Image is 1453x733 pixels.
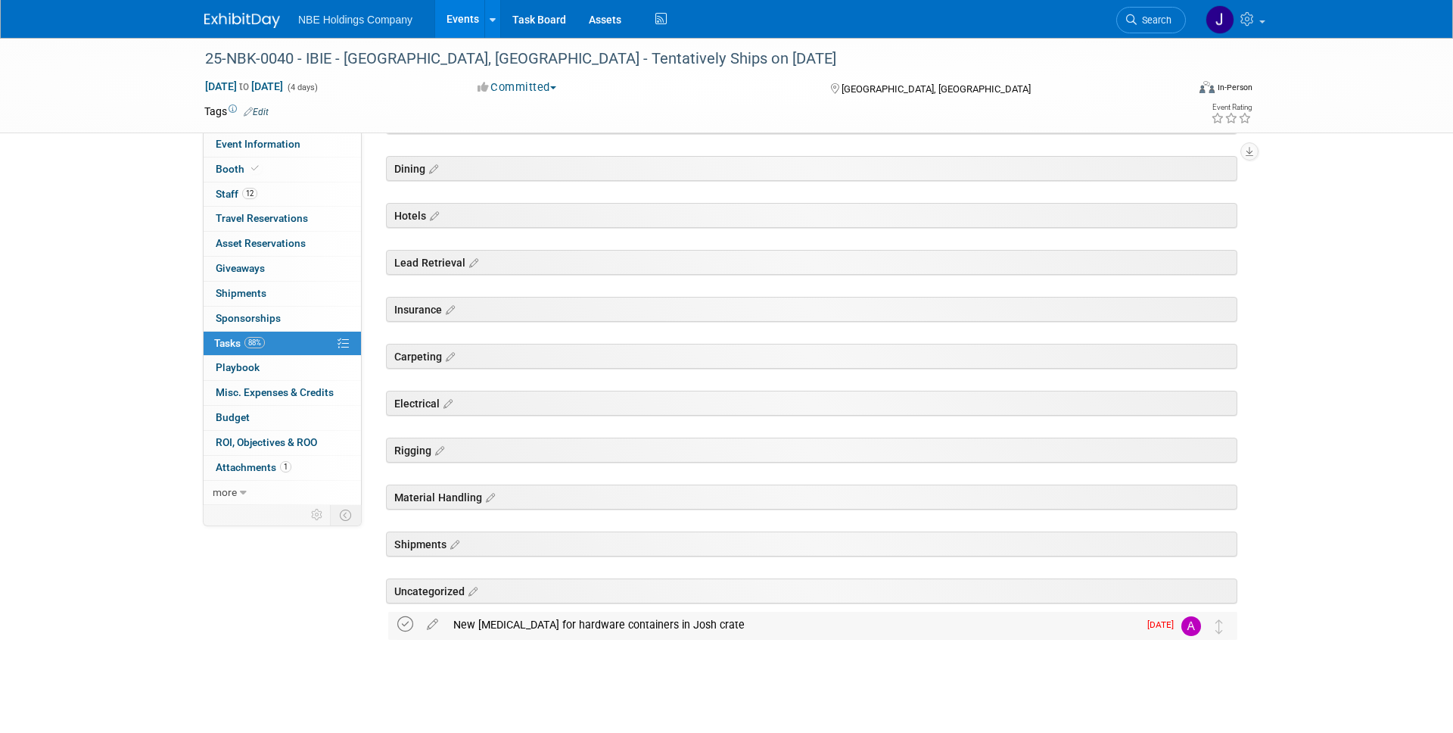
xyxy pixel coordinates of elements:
[1181,616,1201,636] img: Andrew Church-Payton
[216,237,306,249] span: Asset Reservations
[440,395,453,410] a: Edit sections
[386,297,1237,322] div: Insurance
[386,203,1237,228] div: Hotels
[446,536,459,551] a: Edit sections
[442,348,455,363] a: Edit sections
[216,262,265,274] span: Giveaways
[204,133,361,157] a: Event Information
[204,232,361,256] a: Asset Reservations
[419,618,446,632] a: edit
[244,337,265,348] span: 88%
[1211,104,1252,111] div: Event Rating
[1137,14,1171,26] span: Search
[204,182,361,207] a: Staff12
[216,361,260,373] span: Playbook
[204,406,361,430] a: Budget
[204,481,361,505] a: more
[842,83,1031,95] span: [GEOGRAPHIC_DATA], [GEOGRAPHIC_DATA]
[465,583,478,598] a: Edit sections
[1217,82,1252,93] div: In-Person
[482,489,495,504] a: Edit sections
[286,83,318,92] span: (4 days)
[251,164,259,173] i: Booth reservation complete
[442,301,455,317] a: Edit sections
[204,356,361,380] a: Playbook
[204,381,361,405] a: Misc. Expenses & Credits
[472,80,562,95] button: Committed
[204,307,361,331] a: Sponsorships
[242,188,257,199] span: 12
[204,257,361,281] a: Giveaways
[280,461,291,473] span: 1
[465,254,478,270] a: Edit sections
[298,14,412,26] span: NBE Holdings Company
[431,442,444,457] a: Edit sections
[237,80,251,92] span: to
[1147,619,1181,630] span: [DATE]
[204,332,361,356] a: Tasks88%
[446,612,1138,638] div: New [MEDICAL_DATA] for hardware containers in Josh crate
[216,287,266,299] span: Shipments
[216,411,250,423] span: Budget
[204,431,361,455] a: ROI, Objectives & ROO
[200,45,1163,73] div: 25-NBK-0040 - IBIE - [GEOGRAPHIC_DATA], [GEOGRAPHIC_DATA] - Tentatively Ships on [DATE]
[216,461,291,473] span: Attachments
[204,158,361,182] a: Booth
[216,163,262,175] span: Booth
[1206,5,1234,34] img: John Vargo
[204,13,280,28] img: ExhibitDay
[386,532,1237,557] div: Shipments
[213,486,237,498] span: more
[216,138,300,150] span: Event Information
[204,282,361,306] a: Shipments
[331,505,362,525] td: Toggle Event Tabs
[216,312,281,324] span: Sponsorships
[386,438,1237,463] div: Rigging
[1097,79,1252,101] div: Event Format
[216,436,317,448] span: ROI, Objectives & ROO
[204,104,269,119] td: Tags
[214,337,265,349] span: Tasks
[386,344,1237,369] div: Carpeting
[425,161,438,176] a: Edit sections
[386,579,1237,604] div: Uncategorized
[216,212,308,224] span: Travel Reservations
[204,207,361,231] a: Travel Reservations
[386,156,1237,181] div: Dining
[386,391,1237,416] div: Electrical
[304,505,331,525] td: Personalize Event Tab Strip
[1215,619,1223,634] i: Move task
[1199,81,1215,93] img: Format-Inperson.png
[1116,7,1186,33] a: Search
[204,80,284,93] span: [DATE] [DATE]
[244,107,269,117] a: Edit
[386,485,1237,510] div: Material Handling
[216,386,334,398] span: Misc. Expenses & Credits
[204,456,361,480] a: Attachments1
[426,207,439,223] a: Edit sections
[216,188,257,200] span: Staff
[386,250,1237,275] div: Lead Retrieval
